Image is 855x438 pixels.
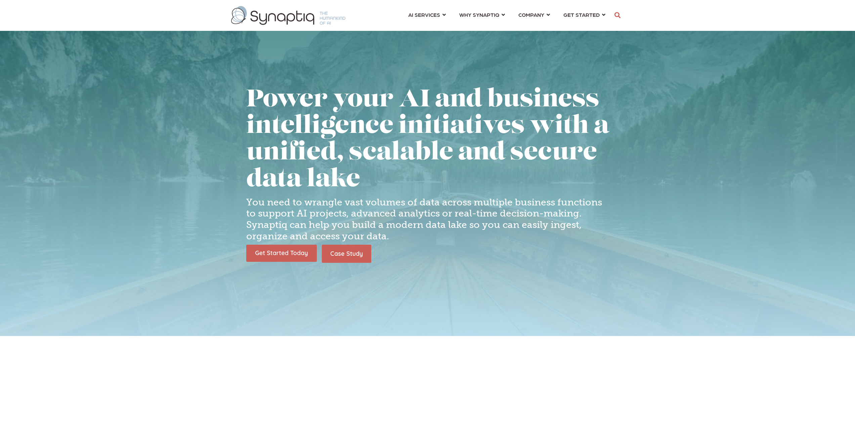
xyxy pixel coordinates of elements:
nav: menu [401,3,612,28]
a: Case Study [322,245,371,263]
a: WHY SYNAPTIQ [459,8,505,21]
a: GET STARTED [563,8,605,21]
span: AI SERVICES [408,10,440,19]
span: WHY SYNAPTIQ [459,10,499,19]
a: COMPANY [518,8,550,21]
img: synaptiq logo-1 [231,6,345,25]
span: GET STARTED [563,10,600,19]
h4: You need to wrangle vast volumes of data across multiple business functions to support AI project... [246,197,609,242]
img: Get Started Today [246,245,317,262]
h1: Power your AI and business intelligence initiatives with a unified, scalable and secure data lake [246,87,609,194]
span: COMPANY [518,10,544,19]
a: AI SERVICES [408,8,446,21]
